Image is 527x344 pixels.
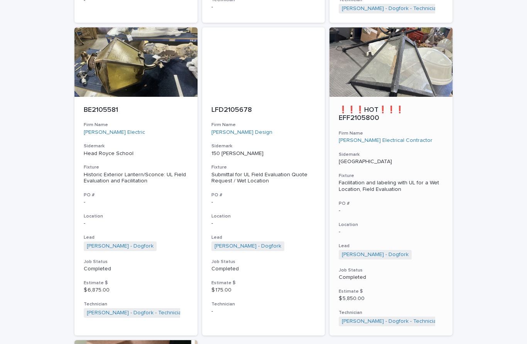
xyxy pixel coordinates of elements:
[84,259,188,265] h3: Job Status
[211,259,316,265] h3: Job Status
[329,27,453,336] a: ❗❗❗HOT❗❗❗ EFF2105800Firm Name[PERSON_NAME] Electrical Contractor Sidemark[GEOGRAPHIC_DATA]Fixture...
[84,129,145,136] a: [PERSON_NAME] Electric
[211,266,316,272] p: Completed
[339,180,443,193] div: Facilitation and labeling with UL for a Wet Location, Field Evaluation
[211,129,272,136] a: [PERSON_NAME] Design
[339,243,443,249] h3: Lead
[84,266,188,272] p: Completed
[339,106,443,123] p: ❗❗❗HOT❗❗❗ EFF2105800
[84,213,188,219] h3: Location
[211,143,316,149] h3: Sidemark
[84,280,188,286] h3: Estimate $
[339,152,443,158] h3: Sidemark
[211,106,316,115] p: LFD2105678
[84,199,188,206] p: -
[74,27,198,336] a: BE2105581Firm Name[PERSON_NAME] Electric SidemarkHead Royce SchoolFixtureHistoric Exterior Lanter...
[211,164,316,170] h3: Fixture
[215,243,281,250] a: [PERSON_NAME] - Dogfork
[339,310,443,316] h3: Technician
[211,150,316,157] p: 150 [PERSON_NAME]
[211,172,316,185] div: Submittal for UL Field Evaluation Quote Request / Wet Location
[211,199,316,206] p: -
[84,150,188,157] p: Head Royce School
[84,143,188,149] h3: Sidemark
[339,274,443,281] p: Completed
[211,122,316,128] h3: Firm Name
[339,173,443,179] h3: Fixture
[84,192,188,198] h3: PO #
[211,234,316,241] h3: Lead
[339,295,443,302] p: $ 5,850.00
[87,243,154,250] a: [PERSON_NAME] - Dogfork
[211,287,316,293] p: $ 175.00
[84,172,188,185] div: Historic Exterior Lantern/Sconce: UL Field Evaluation and Facilitation
[342,5,439,12] a: [PERSON_NAME] - Dogfork - Technician
[339,159,443,165] p: [GEOGRAPHIC_DATA]
[339,130,443,137] h3: Firm Name
[84,106,188,115] p: BE2105581
[211,192,316,198] h3: PO #
[339,137,432,144] a: [PERSON_NAME] Electrical Contractor
[87,310,184,316] a: [PERSON_NAME] - Dogfork - Technician
[342,318,439,325] a: [PERSON_NAME] - Dogfork - Technician
[342,251,409,258] a: [PERSON_NAME] - Dogfork
[211,213,316,219] h3: Location
[84,122,188,128] h3: Firm Name
[211,4,316,10] p: -
[211,308,316,315] p: -
[339,207,443,214] p: -
[202,27,325,336] a: LFD2105678Firm Name[PERSON_NAME] Design Sidemark150 [PERSON_NAME]FixtureSubmittal for UL Field Ev...
[84,220,188,227] p: -
[339,201,443,207] h3: PO #
[339,222,443,228] h3: Location
[84,164,188,170] h3: Fixture
[339,267,443,273] h3: Job Status
[84,234,188,241] h3: Lead
[84,301,188,307] h3: Technician
[339,288,443,295] h3: Estimate $
[211,220,316,227] p: -
[211,280,316,286] h3: Estimate $
[211,301,316,307] h3: Technician
[84,287,188,293] p: $ 6,875.00
[339,229,443,235] p: -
